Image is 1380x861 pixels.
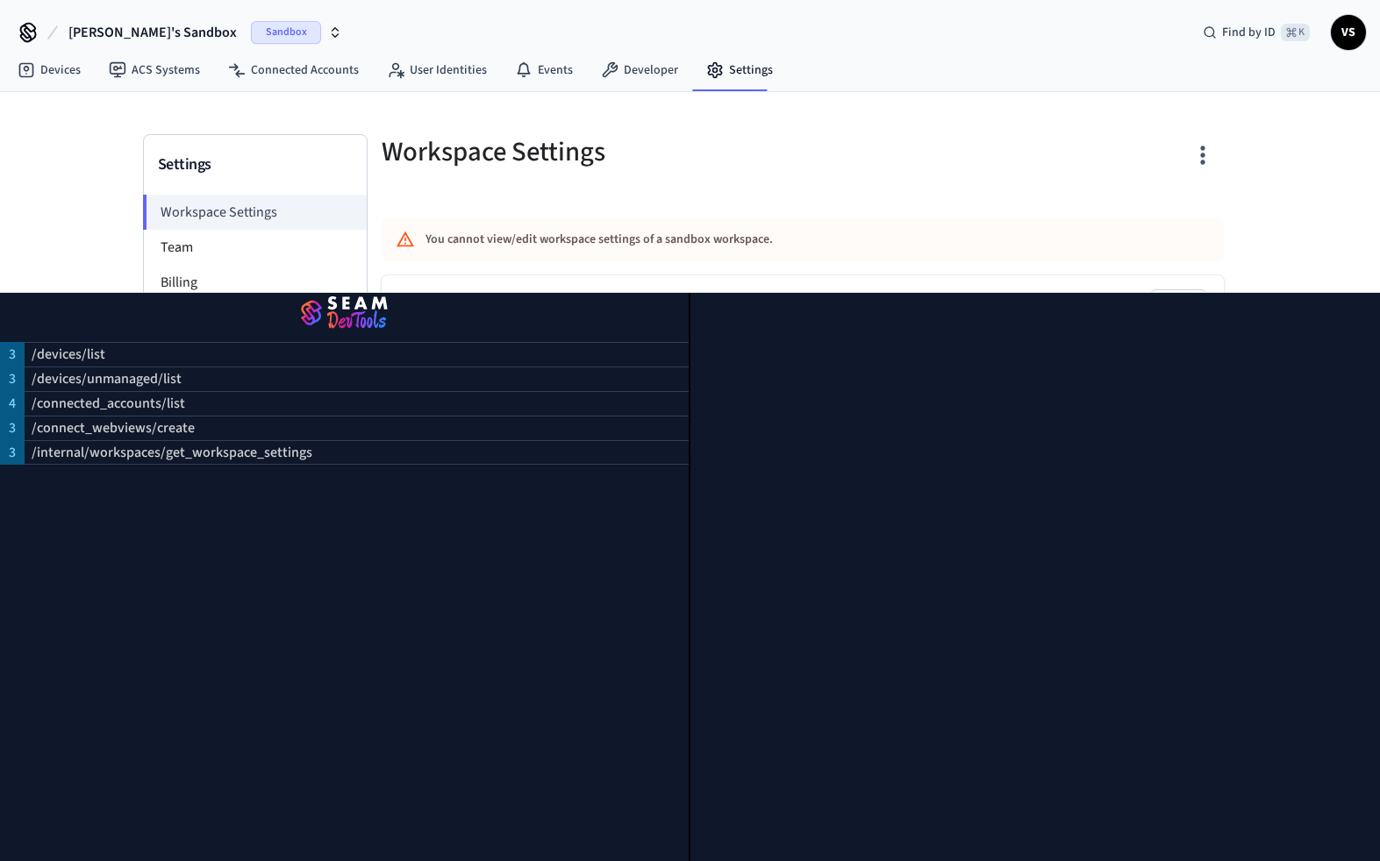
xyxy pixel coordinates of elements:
[144,230,367,265] li: Team
[382,134,792,170] h5: Workspace Settings
[9,344,16,365] p: 3
[32,417,195,438] p: /connect_webviews/create
[1222,24,1276,41] span: Find by ID
[692,54,787,86] a: Settings
[587,54,692,86] a: Developer
[251,21,321,44] span: Sandbox
[1333,17,1364,48] span: VS
[214,54,373,86] a: Connected Accounts
[68,22,237,43] span: [PERSON_NAME]'s Sandbox
[501,54,587,86] a: Events
[1281,24,1310,41] span: ⌘ K
[1189,17,1324,48] div: Find by ID⌘ K
[1331,15,1366,50] button: VS
[158,153,353,177] h3: Settings
[425,224,1076,256] div: You cannot view/edit workspace settings of a sandbox workspace.
[144,265,367,300] li: Billing
[9,442,16,463] p: 3
[373,54,501,86] a: User Identities
[32,442,312,463] p: /internal/workspaces/get_workspace_settings
[143,195,367,230] li: Workspace Settings
[32,344,105,365] p: /devices/list
[32,393,185,414] p: /connected_accounts/list
[4,54,95,86] a: Devices
[9,368,16,389] p: 3
[9,393,16,414] p: 4
[21,289,668,338] img: Seam Logo DevTools
[32,368,182,389] p: /devices/unmanaged/list
[95,54,214,86] a: ACS Systems
[9,417,16,438] p: 3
